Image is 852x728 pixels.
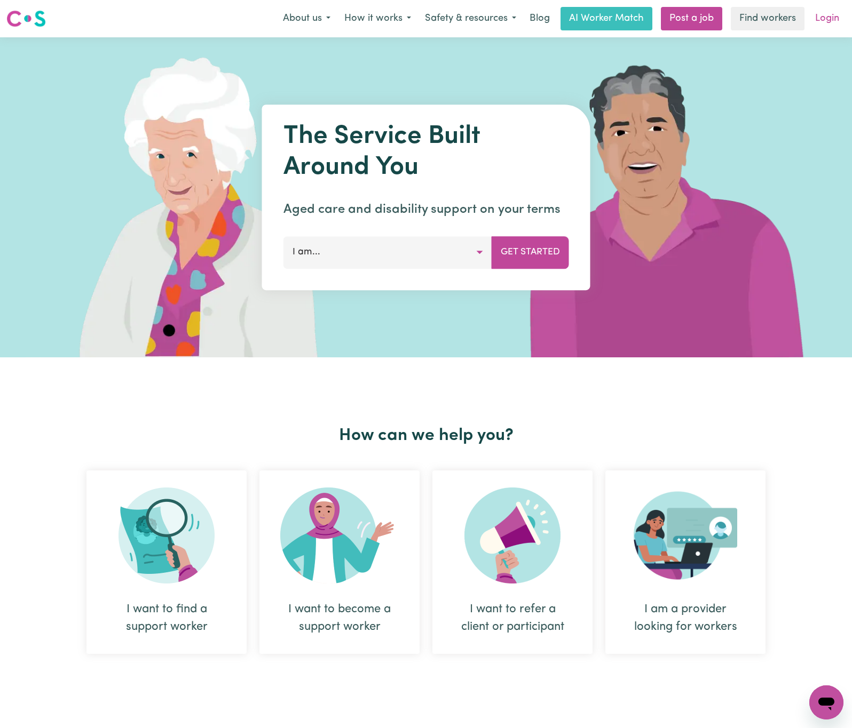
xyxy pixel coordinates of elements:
[492,236,569,268] button: Get Started
[285,601,394,636] div: I want to become a support worker
[418,7,523,30] button: Safety & resources
[276,7,337,30] button: About us
[86,470,247,654] div: I want to find a support worker
[634,487,737,583] img: Provider
[809,685,843,719] iframe: Button to launch messaging window
[6,9,46,28] img: Careseekers logo
[283,122,569,183] h1: The Service Built Around You
[809,7,846,30] a: Login
[631,601,740,636] div: I am a provider looking for workers
[112,601,221,636] div: I want to find a support worker
[337,7,418,30] button: How it works
[283,236,492,268] button: I am...
[6,6,46,31] a: Careseekers logo
[561,7,652,30] a: AI Worker Match
[458,601,567,636] div: I want to refer a client or participant
[605,470,766,654] div: I am a provider looking for workers
[280,487,399,583] img: Become Worker
[731,7,804,30] a: Find workers
[661,7,722,30] a: Post a job
[80,426,772,446] h2: How can we help you?
[283,200,569,219] p: Aged care and disability support on your terms
[464,487,561,583] img: Refer
[259,470,420,654] div: I want to become a support worker
[119,487,215,583] img: Search
[432,470,593,654] div: I want to refer a client or participant
[523,7,556,30] a: Blog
